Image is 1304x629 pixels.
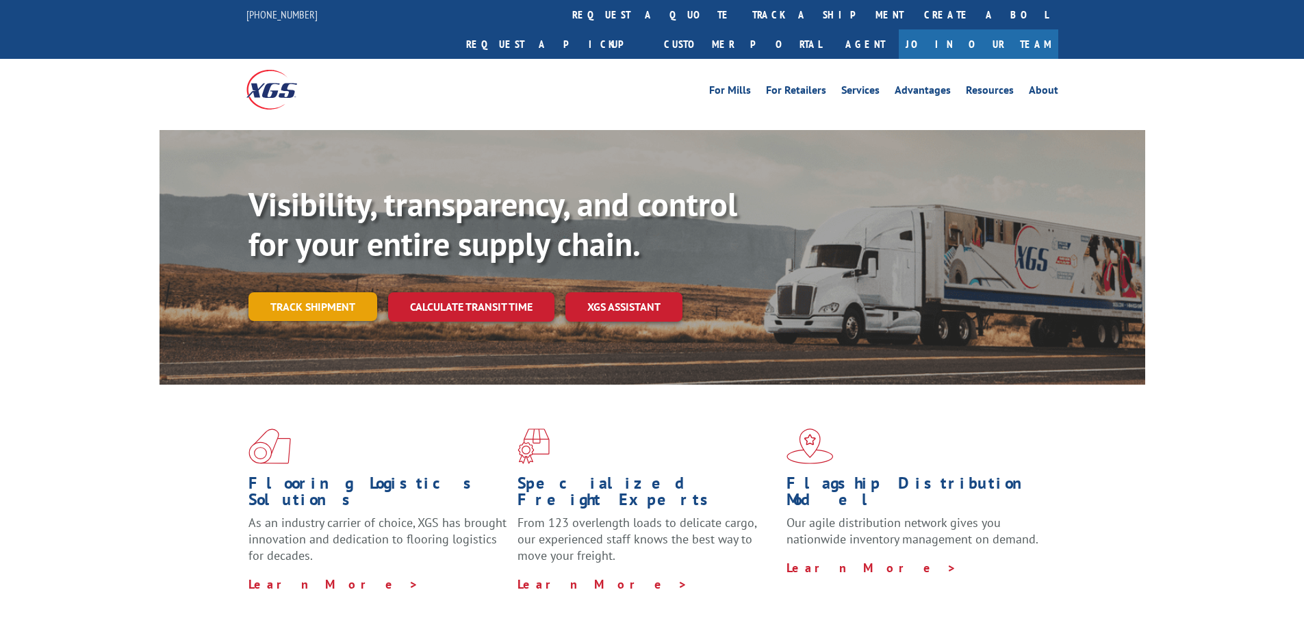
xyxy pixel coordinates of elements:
[787,515,1038,547] span: Our agile distribution network gives you nationwide inventory management on demand.
[654,29,832,59] a: Customer Portal
[248,576,419,592] a: Learn More >
[248,292,377,321] a: Track shipment
[895,85,951,100] a: Advantages
[766,85,826,100] a: For Retailers
[517,428,550,464] img: xgs-icon-focused-on-flooring-red
[787,475,1045,515] h1: Flagship Distribution Model
[517,475,776,515] h1: Specialized Freight Experts
[841,85,880,100] a: Services
[787,428,834,464] img: xgs-icon-flagship-distribution-model-red
[248,475,507,515] h1: Flooring Logistics Solutions
[565,292,682,322] a: XGS ASSISTANT
[517,576,688,592] a: Learn More >
[709,85,751,100] a: For Mills
[248,428,291,464] img: xgs-icon-total-supply-chain-intelligence-red
[248,515,507,563] span: As an industry carrier of choice, XGS has brought innovation and dedication to flooring logistics...
[248,183,737,265] b: Visibility, transparency, and control for your entire supply chain.
[456,29,654,59] a: Request a pickup
[832,29,899,59] a: Agent
[1029,85,1058,100] a: About
[966,85,1014,100] a: Resources
[246,8,318,21] a: [PHONE_NUMBER]
[388,292,554,322] a: Calculate transit time
[899,29,1058,59] a: Join Our Team
[517,515,776,576] p: From 123 overlength loads to delicate cargo, our experienced staff knows the best way to move you...
[787,560,957,576] a: Learn More >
